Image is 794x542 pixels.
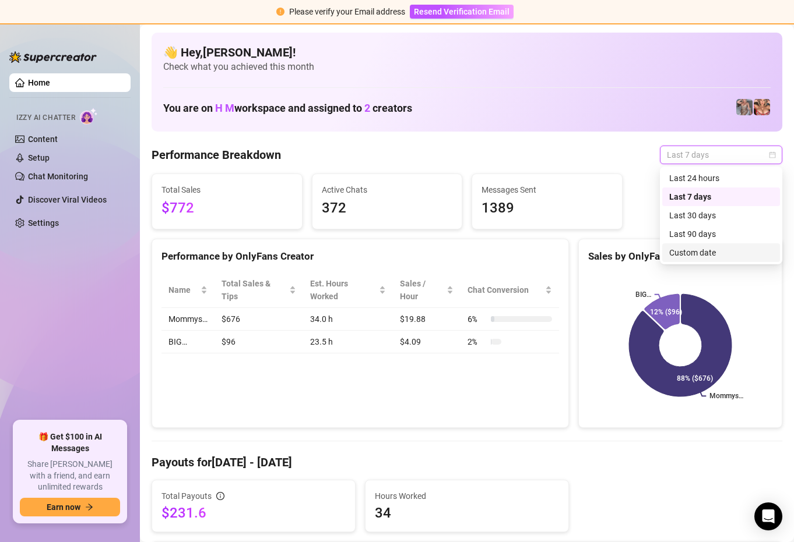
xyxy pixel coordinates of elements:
span: Check what you achieved this month [163,61,771,73]
div: Last 30 days [669,209,773,222]
a: Settings [28,218,59,228]
a: Chat Monitoring [28,172,88,181]
div: Performance by OnlyFans Creator [161,249,559,264]
span: 34 [375,504,559,522]
div: Last 24 hours [662,169,780,187]
span: 2 [364,102,370,114]
button: Resend Verification Email [410,5,514,19]
span: Name [168,284,198,296]
div: Last 24 hours [669,172,773,185]
span: exclamation-circle [276,8,284,16]
span: Izzy AI Chatter [16,112,75,123]
td: $4.09 [393,331,461,353]
td: $676 [215,308,303,331]
div: Last 90 days [662,225,780,243]
h1: You are on workspace and assigned to creators [163,102,412,115]
span: Hours Worked [375,490,559,502]
a: Home [28,78,50,87]
span: Last 7 days [667,146,775,164]
td: 34.0 h [303,308,392,331]
img: logo-BBDzfeDw.svg [9,51,97,63]
div: Sales by OnlyFans Creator [588,249,772,264]
div: Please verify your Email address [289,5,405,18]
h4: Performance Breakdown [152,147,281,163]
span: H M [215,102,234,114]
button: Earn nowarrow-right [20,498,120,516]
td: BIG… [161,331,215,353]
td: Mommys… [161,308,215,331]
span: Active Chats [322,183,453,196]
span: calendar [769,151,776,158]
td: $19.88 [393,308,461,331]
th: Total Sales & Tips [215,272,303,308]
div: Last 7 days [662,187,780,206]
a: Setup [28,153,50,162]
span: Share [PERSON_NAME] with a friend, and earn unlimited rewards [20,459,120,493]
div: Last 90 days [669,228,773,240]
h4: Payouts for [DATE] - [DATE] [152,454,782,470]
th: Name [161,272,215,308]
span: 6 % [468,313,486,325]
span: Messages Sent [482,183,613,196]
span: Sales / Hour [400,277,444,303]
span: 372 [322,197,453,219]
div: Open Intercom Messenger [754,502,782,530]
th: Chat Conversion [461,272,559,308]
span: Total Payouts [161,490,212,502]
span: $231.6 [161,504,346,522]
text: BIG… [635,291,651,299]
div: Custom date [662,243,780,262]
div: Est. Hours Worked [310,277,376,303]
div: Custom date [669,246,773,259]
span: arrow-right [85,503,93,511]
a: Content [28,134,58,144]
span: Total Sales & Tips [222,277,287,303]
span: Resend Verification Email [414,7,510,16]
th: Sales / Hour [393,272,461,308]
span: 🎁 Get $100 in AI Messages [20,431,120,454]
img: pennylondon [754,99,770,115]
span: 1389 [482,197,613,219]
img: pennylondonvip [736,99,753,115]
span: Total Sales [161,183,293,196]
span: $772 [161,197,293,219]
td: $96 [215,331,303,353]
div: Last 30 days [662,206,780,225]
div: Last 7 days [669,190,773,203]
text: Mommys… [709,392,743,401]
td: 23.5 h [303,331,392,353]
h4: 👋 Hey, [PERSON_NAME] ! [163,44,771,61]
span: info-circle [216,492,224,500]
span: Chat Conversion [468,284,543,296]
span: Earn now [47,502,80,512]
a: Discover Viral Videos [28,195,107,204]
span: 2 % [468,335,486,348]
img: AI Chatter [80,108,98,125]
